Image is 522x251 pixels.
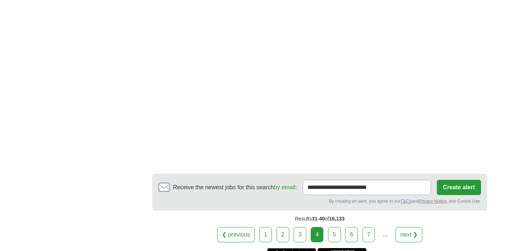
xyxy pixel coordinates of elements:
[401,199,411,204] a: T&Cs
[419,199,447,204] a: Privacy Notice
[312,216,325,222] span: 31-40
[277,227,289,242] a: 2
[259,227,272,242] a: 1
[328,227,341,242] a: 5
[378,227,393,242] div: ...
[173,183,297,192] span: Receive the newest jobs for this search :
[345,227,358,242] a: 6
[274,184,295,190] a: by email
[294,227,306,242] a: 3
[329,216,345,222] span: 16,133
[437,180,481,195] button: Create alert
[311,227,323,242] div: 4
[158,198,481,205] div: By creating an alert, you agree to our and , and Cookie Use.
[217,227,255,242] a: ❮ previous
[152,211,487,227] div: Results of
[362,227,375,242] a: 7
[395,227,422,242] a: next ❯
